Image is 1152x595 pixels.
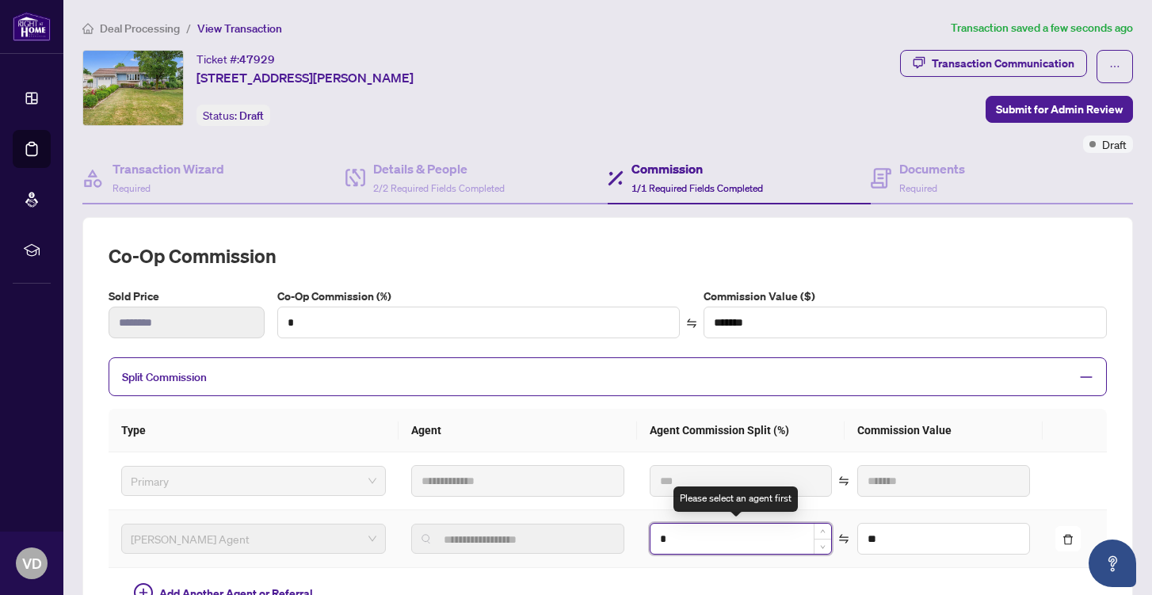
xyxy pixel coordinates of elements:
label: Co-Op Commission (%) [277,288,681,305]
label: Commission Value ($) [704,288,1107,305]
span: Primary [131,469,376,493]
div: Please select an agent first [673,486,798,512]
span: 2/2 Required Fields Completed [373,182,505,194]
span: minus [1079,370,1093,384]
span: swap [838,475,849,486]
span: Increase Value [814,524,831,539]
h4: Details & People [373,159,505,178]
span: Submit for Admin Review [996,97,1123,122]
th: Agent Commission Split (%) [637,409,845,452]
th: Type [109,409,399,452]
span: swap [838,533,849,544]
span: View Transaction [197,21,282,36]
article: Transaction saved a few seconds ago [951,19,1133,37]
span: down [820,544,826,550]
button: Transaction Communication [900,50,1087,77]
span: swap [686,318,697,329]
h2: Co-op Commission [109,243,1107,269]
span: 47929 [239,52,275,67]
th: Commission Value [845,409,1043,452]
span: Required [899,182,937,194]
span: Required [113,182,151,194]
th: Agent [399,409,636,452]
span: home [82,23,93,34]
h4: Documents [899,159,965,178]
img: IMG-40748183_1.jpg [83,51,183,125]
button: Submit for Admin Review [986,96,1133,123]
span: up [820,528,826,534]
span: Draft [239,109,264,123]
span: Draft [1102,135,1127,153]
span: VD [22,552,42,574]
li: / [186,19,191,37]
div: Status: [196,105,270,126]
span: [STREET_ADDRESS][PERSON_NAME] [196,68,414,87]
span: RAHR Agent [131,527,376,551]
h4: Commission [631,159,763,178]
label: Sold Price [109,288,265,305]
button: Open asap [1089,540,1136,587]
div: Ticket #: [196,50,275,68]
span: 1/1 Required Fields Completed [631,182,763,194]
div: Split Commission [109,357,1107,396]
span: ellipsis [1109,61,1120,72]
div: Transaction Communication [932,51,1074,76]
img: logo [13,12,51,41]
span: Split Commission [122,370,207,384]
span: Deal Processing [100,21,180,36]
span: Decrease Value [814,539,831,554]
span: delete [1062,534,1074,545]
h4: Transaction Wizard [113,159,224,178]
img: search_icon [422,534,431,544]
